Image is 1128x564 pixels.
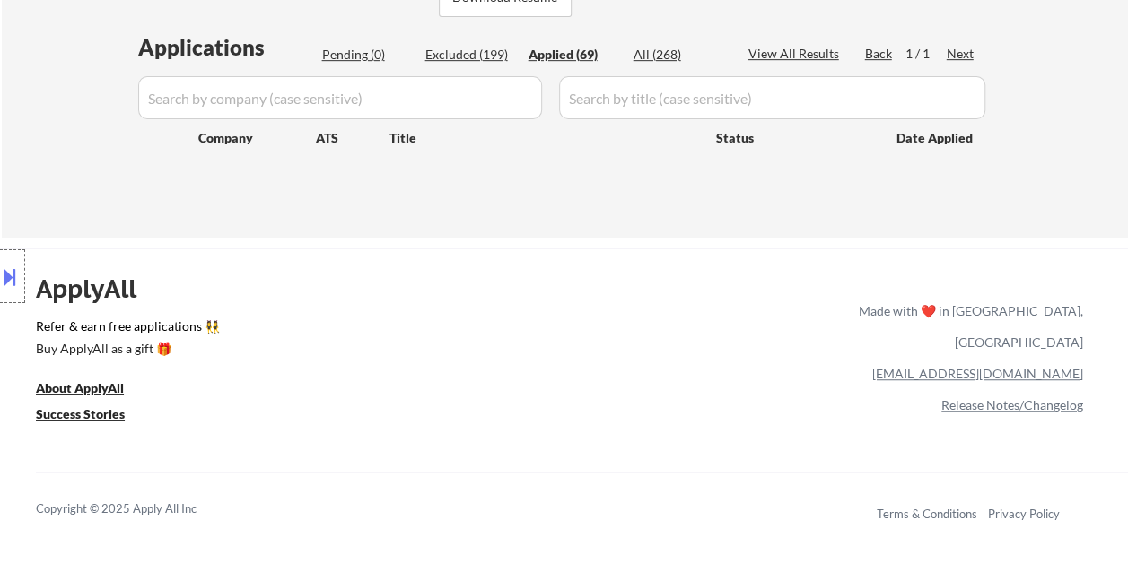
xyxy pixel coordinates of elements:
[36,500,242,518] div: Copyright © 2025 Apply All Inc
[389,129,699,147] div: Title
[425,46,515,64] div: Excluded (199)
[322,46,412,64] div: Pending (0)
[872,366,1083,381] a: [EMAIL_ADDRESS][DOMAIN_NAME]
[138,76,542,119] input: Search by company (case sensitive)
[634,46,723,64] div: All (268)
[138,37,316,58] div: Applications
[716,121,870,153] div: Status
[877,507,977,521] a: Terms & Conditions
[941,397,1083,412] a: Release Notes/Changelog
[852,295,1083,358] div: Made with ❤️ in [GEOGRAPHIC_DATA], [GEOGRAPHIC_DATA]
[529,46,618,64] div: Applied (69)
[748,45,844,63] div: View All Results
[896,129,975,147] div: Date Applied
[905,45,947,63] div: 1 / 1
[316,129,389,147] div: ATS
[988,507,1060,521] a: Privacy Policy
[947,45,975,63] div: Next
[865,45,894,63] div: Back
[559,76,985,119] input: Search by title (case sensitive)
